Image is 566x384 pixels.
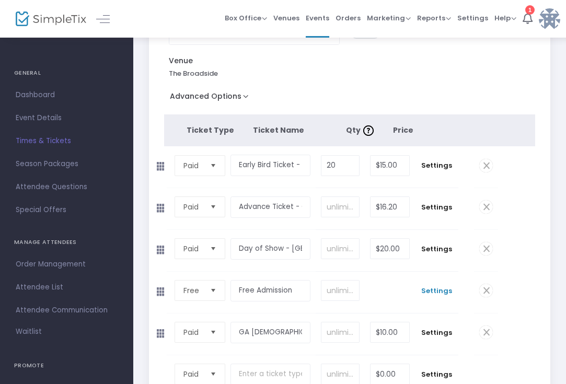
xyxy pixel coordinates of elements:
input: Enter a ticket type name. e.g. General Admission [230,238,310,260]
span: Paid [183,327,202,338]
button: Select [206,281,221,300]
span: Event Details [16,111,118,125]
span: Reports [417,13,451,23]
input: unlimited [321,364,359,384]
input: unlimited [321,239,359,259]
span: Paid [183,160,202,171]
h4: PROMOTE [14,355,119,376]
span: Order Management [16,258,118,271]
span: Ticket Type [187,125,234,135]
input: Enter a ticket type name. e.g. General Admission [230,196,310,218]
input: Price [371,322,409,342]
span: Help [494,13,516,23]
button: Advanced Options [164,89,259,108]
span: Special Offers [16,203,118,217]
span: Venue [169,55,240,66]
span: Free [183,285,202,296]
h4: GENERAL [14,63,119,84]
h4: MANAGE ATTENDEES [14,232,119,253]
span: Settings [420,244,454,254]
input: Enter a ticket type name. e.g. General Admission [230,322,310,343]
span: Ticket Name [253,125,304,135]
input: unlimited [321,322,359,342]
span: Qty [346,125,376,135]
input: Price [371,364,409,384]
span: Times & Tickets [16,134,118,148]
span: Settings [420,160,454,171]
span: Paid [183,243,202,254]
input: Enter a ticket type name. e.g. General Admission [230,280,310,301]
span: Waitlist [16,327,42,337]
span: Attendee List [16,281,118,294]
span: Settings [420,369,454,380]
input: Price [371,156,409,176]
span: Season Packages [16,157,118,171]
img: question-mark [363,125,374,136]
button: Select [206,322,221,342]
span: Settings [420,202,454,213]
span: Attendee Questions [16,180,118,194]
span: Orders [336,5,361,31]
button: Select [206,364,221,384]
button: Select [206,197,221,217]
span: Paid [183,369,202,379]
span: Marketing [367,13,411,23]
span: Venues [273,5,299,31]
span: Settings [457,5,488,31]
span: Events [306,5,329,31]
span: Price [393,125,413,135]
button: Select [206,156,221,176]
span: Attendee Communication [16,304,118,317]
span: Paid [183,202,202,212]
span: Box Office [225,13,267,23]
div: 1 [525,5,535,15]
input: unlimited [321,281,359,300]
div: The Broadside [169,68,339,79]
span: Settings [420,286,454,296]
input: Price [371,239,409,259]
button: Select [206,239,221,259]
input: Price [371,197,409,217]
input: Enter a ticket type name. e.g. General Admission [230,155,310,176]
span: Settings [420,328,454,338]
input: unlimited [321,197,359,217]
span: Dashboard [16,88,118,102]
